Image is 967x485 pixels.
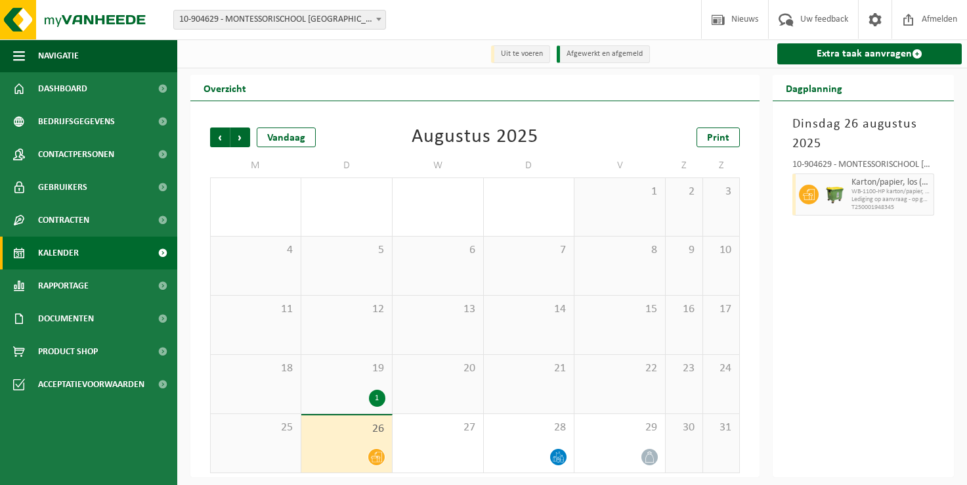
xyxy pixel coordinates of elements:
span: 9 [672,243,696,258]
span: 23 [672,361,696,376]
td: W [393,154,484,177]
span: 21 [490,361,568,376]
h2: Dagplanning [773,75,855,101]
span: 11 [217,302,294,317]
span: 10 [710,243,733,258]
span: WB-1100-HP karton/papier, los (bedrijven) [851,188,930,196]
iframe: chat widget [7,456,219,485]
span: Karton/papier, los (bedrijven) [851,177,930,188]
div: Augustus 2025 [412,127,538,147]
span: 29 [581,421,658,435]
span: Print [707,133,729,143]
h2: Overzicht [190,75,259,101]
a: Print [697,127,740,147]
div: 1 [369,390,385,407]
span: Vorige [210,127,230,147]
span: 12 [308,302,385,317]
td: Z [703,154,741,177]
span: Kalender [38,237,79,269]
span: Product Shop [38,335,98,368]
span: Acceptatievoorwaarden [38,368,144,401]
span: 8 [581,243,658,258]
span: 24 [710,361,733,376]
td: D [484,154,575,177]
span: 4 [217,243,294,258]
span: Gebruikers [38,171,87,204]
span: 1 [581,185,658,199]
div: 10-904629 - MONTESSORISCHOOL [GEOGRAPHIC_DATA] [792,160,934,173]
h3: Dinsdag 26 augustus 2025 [792,114,934,154]
span: 25 [217,421,294,435]
span: 16 [672,302,696,317]
span: 13 [399,302,477,317]
span: Rapportage [38,269,89,302]
span: 10-904629 - MONTESSORISCHOOL KLIMOP - GENT [174,11,385,29]
span: 18 [217,361,294,376]
img: WB-1100-HPE-GN-50 [825,185,845,204]
span: 2 [672,185,696,199]
td: D [301,154,393,177]
td: Z [666,154,703,177]
span: 17 [710,302,733,317]
span: Lediging op aanvraag - op geplande route [851,196,930,204]
span: Bedrijfsgegevens [38,105,115,138]
div: Vandaag [257,127,316,147]
span: 27 [399,421,477,435]
span: Navigatie [38,39,79,72]
span: Dashboard [38,72,87,105]
span: 10-904629 - MONTESSORISCHOOL KLIMOP - GENT [173,10,386,30]
span: T250001948345 [851,204,930,212]
span: 7 [490,243,568,258]
a: Extra taak aanvragen [777,43,962,64]
li: Uit te voeren [491,45,550,63]
td: M [210,154,301,177]
span: 22 [581,361,658,376]
span: 26 [308,422,385,436]
span: 28 [490,421,568,435]
span: Contracten [38,204,89,237]
span: 6 [399,243,477,258]
span: 31 [710,421,733,435]
li: Afgewerkt en afgemeld [557,45,650,63]
span: 3 [710,185,733,199]
span: 30 [672,421,696,435]
span: Contactpersonen [38,138,114,171]
span: 15 [581,302,658,317]
span: Volgende [230,127,250,147]
td: V [574,154,666,177]
span: 19 [308,361,385,376]
span: 20 [399,361,477,376]
span: Documenten [38,302,94,335]
span: 5 [308,243,385,258]
span: 14 [490,302,568,317]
